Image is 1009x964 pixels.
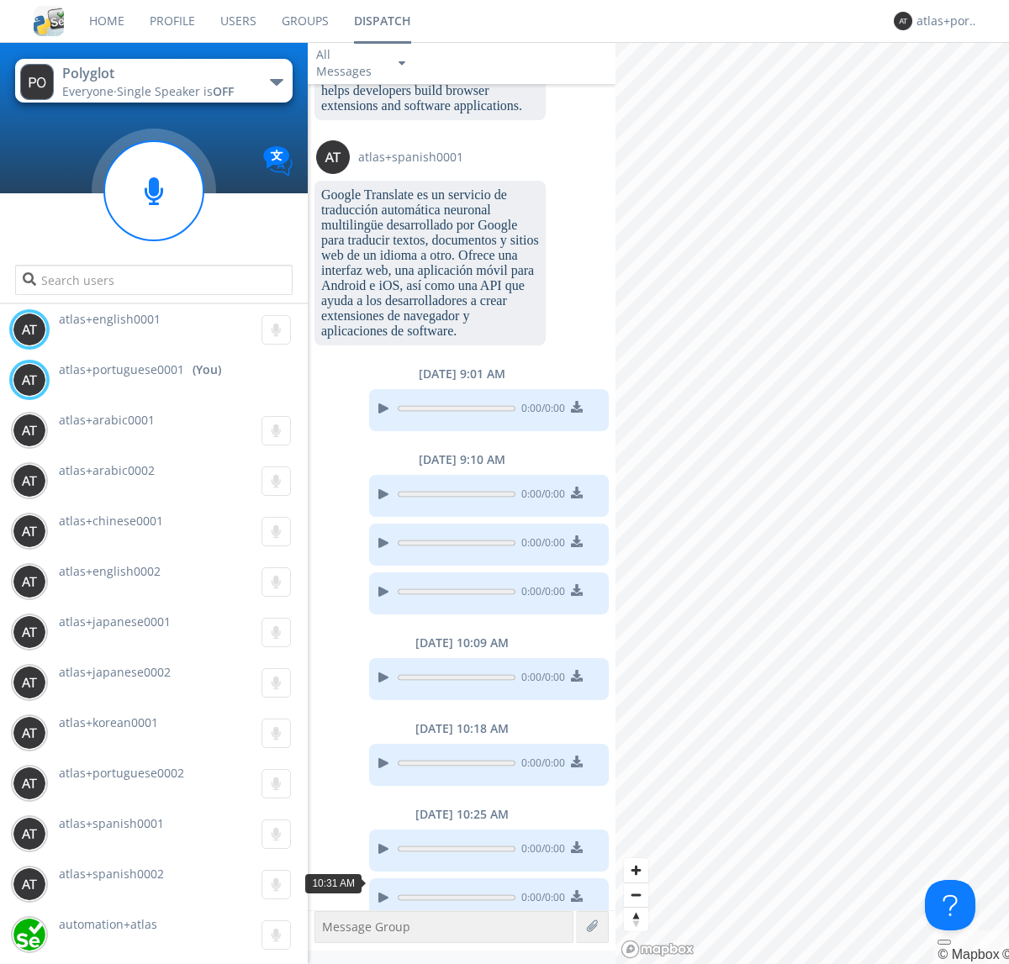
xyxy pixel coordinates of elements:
button: Reset bearing to north [624,907,648,931]
img: download media button [571,890,583,902]
iframe: Toggle Customer Support [925,880,975,930]
img: download media button [571,670,583,682]
img: 373638.png [13,565,46,598]
span: atlas+english0001 [59,311,161,327]
span: atlas+chinese0001 [59,513,163,529]
img: 373638.png [13,716,46,750]
div: atlas+portuguese0001 [917,13,980,29]
img: caret-down-sm.svg [399,61,405,66]
img: cddb5a64eb264b2086981ab96f4c1ba7 [34,6,64,36]
div: [DATE] 10:18 AM [308,720,615,737]
span: 0:00 / 0:00 [515,756,565,774]
div: [DATE] 9:10 AM [308,451,615,468]
span: atlas+spanish0001 [358,149,463,166]
img: download media button [571,487,583,498]
img: download media button [571,756,583,767]
div: [DATE] 10:25 AM [308,806,615,823]
button: PolyglotEveryone·Single Speaker isOFF [15,59,292,103]
span: atlas+japanese0001 [59,614,171,629]
span: atlas+japanese0002 [59,664,171,680]
img: 373638.png [20,64,54,100]
span: atlas+korean0001 [59,714,158,730]
span: OFF [213,83,234,99]
span: 0:00 / 0:00 [515,487,565,505]
img: 373638.png [13,464,46,498]
div: Everyone · [62,83,251,100]
span: atlas+arabic0002 [59,462,155,478]
img: 373638.png [13,666,46,699]
span: atlas+english0002 [59,563,161,579]
div: All Messages [316,46,383,80]
img: download media button [571,401,583,413]
img: download media button [571,584,583,596]
span: automation+atlas [59,916,157,932]
span: Single Speaker is [117,83,234,99]
span: Reset bearing to north [624,908,648,931]
img: download media button [571,841,583,853]
span: atlas+arabic0001 [59,412,155,428]
span: atlas+portuguese0001 [59,361,184,378]
img: 373638.png [13,867,46,901]
img: 373638.png [316,140,350,174]
div: [DATE] 10:09 AM [308,635,615,651]
a: Mapbox [938,947,999,961]
span: 0:00 / 0:00 [515,890,565,909]
span: atlas+spanish0001 [59,815,164,831]
dc-p: Google Translate es un servicio de traducción automática neuronal multilingüe desarrollado por Go... [321,187,539,339]
div: [DATE] 9:01 AM [308,366,615,382]
span: atlas+portuguese0002 [59,765,184,781]
span: 10:31 AM [312,877,355,889]
span: 0:00 / 0:00 [515,401,565,419]
span: 0:00 / 0:00 [515,584,565,603]
img: 373638.png [13,313,46,346]
img: Translation enabled [263,146,293,176]
img: 373638.png [13,514,46,548]
button: Toggle attribution [938,940,951,945]
span: atlas+spanish0002 [59,866,164,882]
a: Mapbox logo [621,940,695,959]
div: (You) [193,361,221,378]
span: 0:00 / 0:00 [515,670,565,688]
img: d2d01cd9b4174d08988066c6d424eccd [13,918,46,951]
img: 373638.png [13,363,46,397]
input: Search users [15,265,292,295]
img: 373638.png [894,12,912,30]
img: download media button [571,535,583,547]
img: 373638.png [13,766,46,800]
div: Polyglot [62,64,251,83]
button: Zoom in [624,858,648,882]
img: 373638.png [13,414,46,447]
img: 373638.png [13,817,46,851]
span: 0:00 / 0:00 [515,535,565,554]
span: Zoom out [624,883,648,907]
button: Zoom out [624,882,648,907]
img: 373638.png [13,615,46,649]
span: 0:00 / 0:00 [515,841,565,860]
